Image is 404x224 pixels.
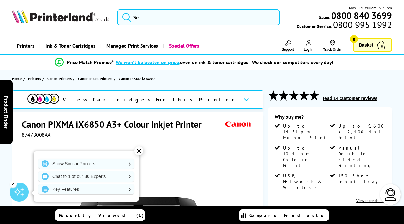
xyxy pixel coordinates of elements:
span: Printers [28,75,41,82]
div: 2 [10,180,17,187]
a: Compare Products [239,209,329,221]
span: USB, Network & Wireless [283,173,329,190]
span: Product Finder [3,96,10,129]
img: Canon [224,118,253,130]
span: Sales: [319,14,330,20]
a: Basket 0 [353,38,392,52]
span: 0800 995 1992 [332,22,392,28]
img: user-headset-light.svg [384,188,397,201]
div: Why buy me? [275,114,385,123]
a: Support [282,40,294,52]
span: Up to 14.5ipm Mono Print [283,123,329,140]
a: Key Features [38,184,134,194]
b: 0800 840 3699 [331,10,392,21]
span: Canon Printers [47,75,72,82]
a: 0800 840 3699 [330,12,392,19]
span: Recently Viewed (1) [59,213,144,218]
span: View Cartridges For This Printer [63,96,238,103]
h1: Canon PIXMA iX6850 A3+ Colour Inkjet Printer [22,118,208,130]
a: Canon Printers [47,75,73,82]
span: 8747B008AA [22,131,50,138]
a: Special Offers [163,38,204,54]
span: We won’t be beaten on price, [116,59,180,65]
li: modal_Promise [3,57,385,68]
span: Up to 10.4ipm Colour Print [283,145,329,168]
span: Up to 9,600 x 2,400 dpi Print [338,123,384,140]
a: Printers [12,38,39,54]
div: ✕ [134,146,143,155]
span: Log In [304,47,314,52]
a: Track Order [323,40,342,52]
div: - even on ink & toner cartridges - We check our competitors every day! [114,59,333,65]
a: Printerland Logo [12,10,109,25]
span: 150 Sheet Input Tray [338,173,384,184]
span: Canon Inkjet Printers [78,75,112,82]
img: Printerland Logo [12,10,109,23]
a: Managed Print Services [100,38,163,54]
img: cmyk-icon.svg [27,94,59,104]
span: Basket [359,41,373,49]
span: Manual Double Sided Printing [338,145,384,168]
a: Ink & Toner Cartridges [39,38,100,54]
span: Price Match Promise* [67,59,114,65]
a: Printers [28,75,42,82]
a: Canon PIXMA iX6850 [119,75,156,82]
span: Home [12,75,22,82]
a: Home [12,75,23,82]
a: Canon Inkjet Printers [78,75,114,82]
span: Compare Products [249,213,327,218]
span: Canon PIXMA iX6850 [119,75,155,82]
input: Se [117,9,280,25]
a: View more details [356,198,385,203]
a: Show Similar Printers [38,159,134,169]
a: Chat to 1 of our 30 Experts [38,171,134,182]
span: Ink & Toner Cartridges [45,38,95,54]
a: Log In [304,40,314,52]
span: Customer Service: [297,22,392,29]
button: read 14 customer reviews [321,95,379,101]
span: Support [282,47,294,52]
span: Mon - Fri 9:00am - 5:30pm [349,5,392,11]
span: 0 [350,35,358,43]
a: Recently Viewed (1) [55,209,145,221]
